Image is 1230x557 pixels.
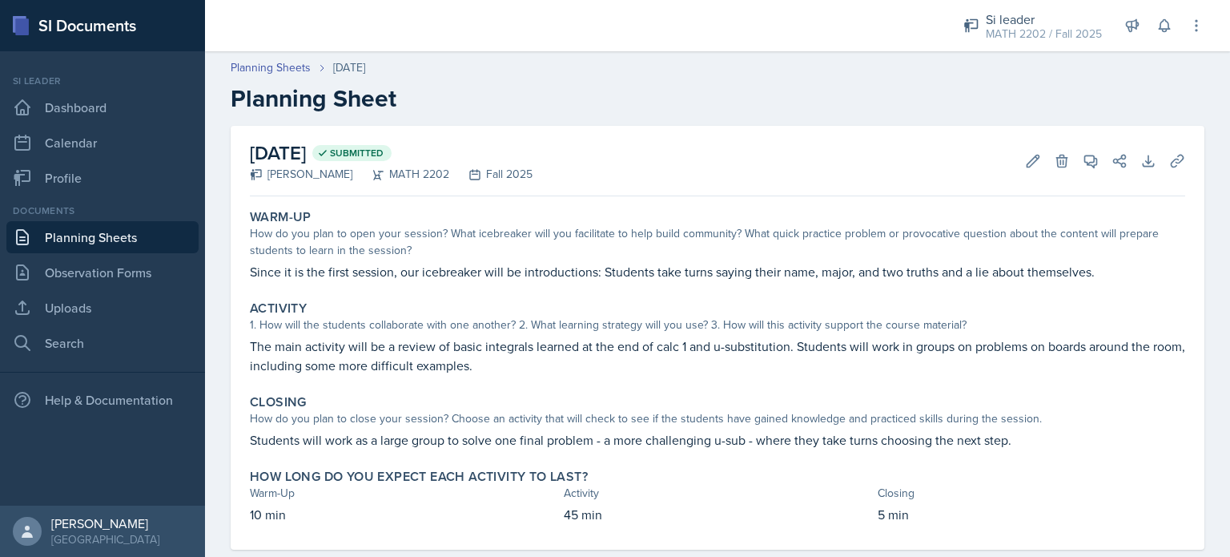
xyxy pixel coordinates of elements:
[250,317,1185,333] div: 1. How will the students collaborate with one another? 2. What learning strategy will you use? 3....
[231,59,311,76] a: Planning Sheets
[51,531,159,547] div: [GEOGRAPHIC_DATA]
[564,485,871,502] div: Activity
[6,74,199,88] div: Si leader
[250,469,588,485] label: How long do you expect each activity to last?
[250,225,1185,259] div: How do you plan to open your session? What icebreaker will you facilitate to help build community...
[250,139,533,168] h2: [DATE]
[330,147,384,159] span: Submitted
[986,26,1102,42] div: MATH 2202 / Fall 2025
[878,485,1185,502] div: Closing
[250,394,307,410] label: Closing
[333,59,365,76] div: [DATE]
[6,127,199,159] a: Calendar
[352,166,449,183] div: MATH 2202
[51,515,159,531] div: [PERSON_NAME]
[250,410,1185,427] div: How do you plan to close your session? Choose an activity that will check to see if the students ...
[6,327,199,359] a: Search
[6,221,199,253] a: Planning Sheets
[564,505,871,524] p: 45 min
[250,301,307,317] label: Activity
[986,10,1102,29] div: Si leader
[250,505,557,524] p: 10 min
[6,91,199,123] a: Dashboard
[250,209,312,225] label: Warm-Up
[6,384,199,416] div: Help & Documentation
[250,166,352,183] div: [PERSON_NAME]
[250,430,1185,450] p: Students will work as a large group to solve one final problem - a more challenging u-sub - where...
[6,256,199,289] a: Observation Forms
[250,262,1185,281] p: Since it is the first session, our icebreaker will be introductions: Students take turns saying t...
[6,204,199,218] div: Documents
[231,84,1204,113] h2: Planning Sheet
[6,292,199,324] a: Uploads
[6,162,199,194] a: Profile
[250,337,1185,375] p: The main activity will be a review of basic integrals learned at the end of calc 1 and u-substitu...
[878,505,1185,524] p: 5 min
[250,485,557,502] div: Warm-Up
[449,166,533,183] div: Fall 2025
